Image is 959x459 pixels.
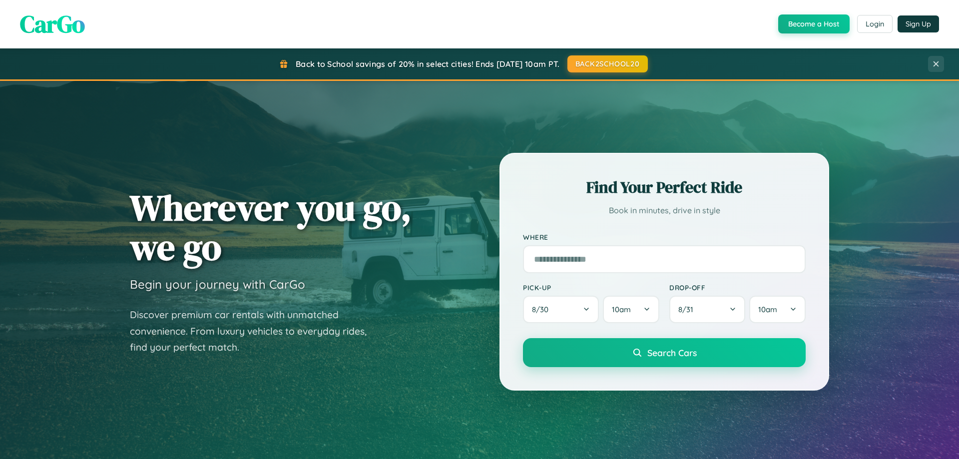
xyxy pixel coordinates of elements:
button: 10am [749,296,806,323]
span: 10am [758,305,777,314]
span: 10am [612,305,631,314]
span: CarGo [20,7,85,40]
button: Search Cars [523,338,806,367]
h1: Wherever you go, we go [130,188,412,267]
span: 8 / 30 [532,305,553,314]
p: Discover premium car rentals with unmatched convenience. From luxury vehicles to everyday rides, ... [130,307,380,356]
span: Search Cars [647,347,697,358]
button: 8/31 [669,296,745,323]
label: Drop-off [669,283,806,292]
button: BACK2SCHOOL20 [567,55,648,72]
span: Back to School savings of 20% in select cities! Ends [DATE] 10am PT. [296,59,559,69]
button: Become a Host [778,14,850,33]
button: Login [857,15,893,33]
label: Where [523,233,806,241]
p: Book in minutes, drive in style [523,203,806,218]
button: 8/30 [523,296,599,323]
span: 8 / 31 [678,305,698,314]
h2: Find Your Perfect Ride [523,176,806,198]
button: Sign Up [898,15,939,32]
button: 10am [603,296,659,323]
h3: Begin your journey with CarGo [130,277,305,292]
label: Pick-up [523,283,659,292]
